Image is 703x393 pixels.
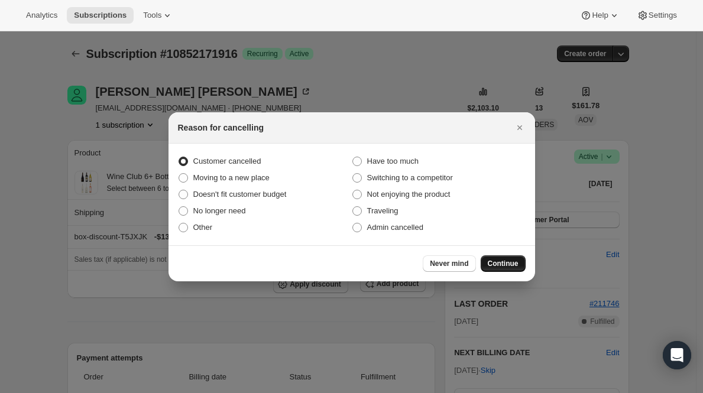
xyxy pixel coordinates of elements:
span: Tools [143,11,161,20]
span: Subscriptions [74,11,127,20]
span: Moving to a new place [193,173,270,182]
span: Never mind [430,259,468,268]
button: Continue [481,255,526,272]
button: Subscriptions [67,7,134,24]
button: Close [511,119,528,136]
span: Customer cancelled [193,157,261,165]
h2: Reason for cancelling [178,122,264,134]
span: Traveling [367,206,399,215]
span: Doesn't fit customer budget [193,190,287,199]
span: Have too much [367,157,419,165]
div: Open Intercom Messenger [663,341,691,369]
span: Settings [649,11,677,20]
span: Switching to a competitor [367,173,453,182]
span: Analytics [26,11,57,20]
button: Analytics [19,7,64,24]
button: Help [573,7,627,24]
span: Admin cancelled [367,223,423,232]
span: Continue [488,259,519,268]
span: Other [193,223,213,232]
button: Tools [136,7,180,24]
span: No longer need [193,206,246,215]
button: Never mind [423,255,475,272]
span: Help [592,11,608,20]
span: Not enjoying the product [367,190,451,199]
button: Settings [630,7,684,24]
